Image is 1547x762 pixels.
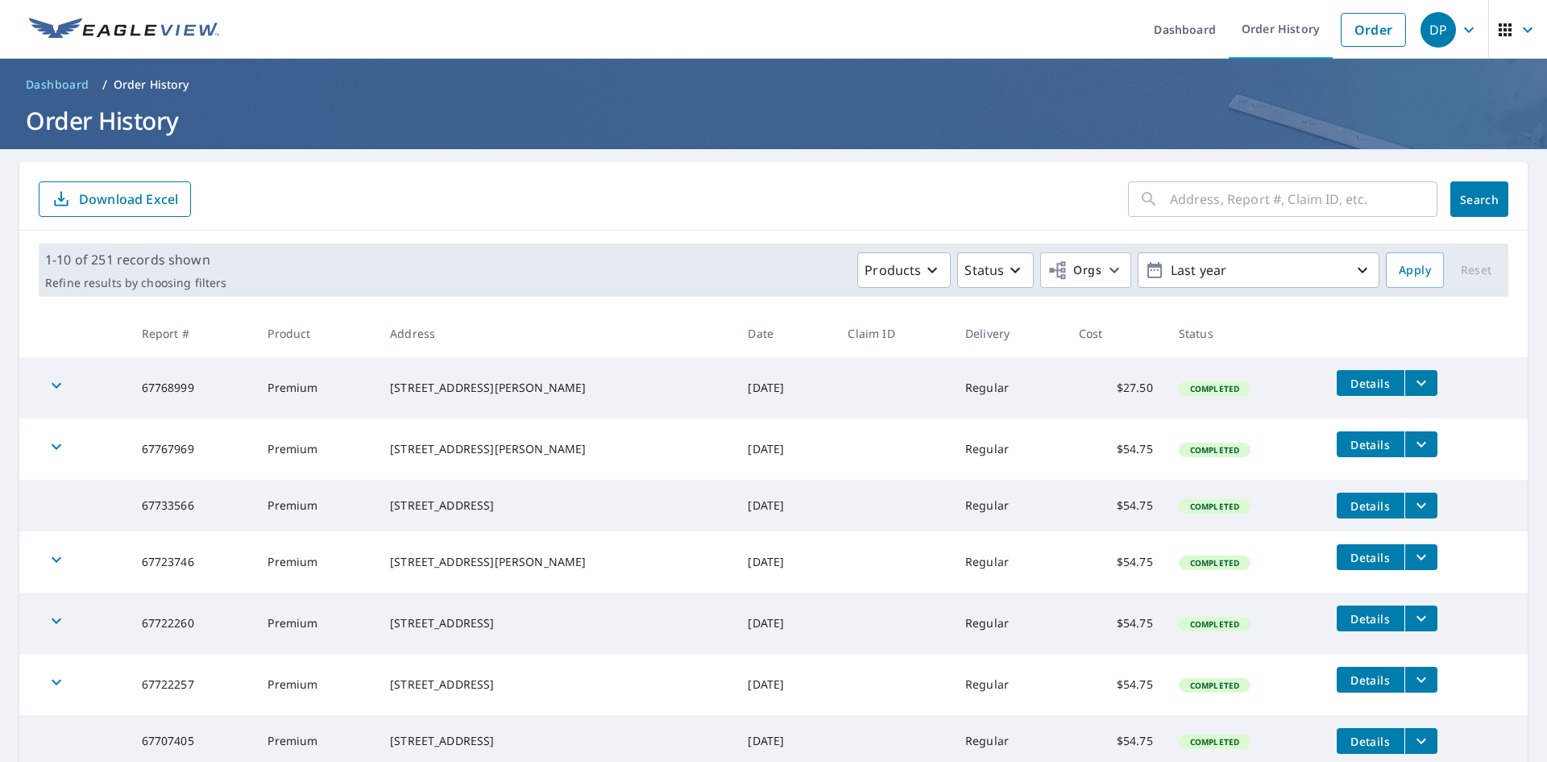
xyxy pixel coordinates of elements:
[1404,728,1437,754] button: filesDropdownBtn-67707405
[1346,498,1395,514] span: Details
[1337,431,1404,457] button: detailsBtn-67767969
[952,480,1066,531] td: Regular
[1404,667,1437,693] button: filesDropdownBtn-67722257
[1337,667,1404,693] button: detailsBtn-67722257
[255,593,377,654] td: Premium
[255,357,377,418] td: Premium
[1180,383,1249,394] span: Completed
[19,104,1528,137] h1: Order History
[1337,606,1404,631] button: detailsBtn-67722260
[255,418,377,480] td: Premium
[255,310,377,357] th: Product
[735,654,835,715] td: [DATE]
[1341,13,1406,47] a: Order
[29,18,219,42] img: EV Logo
[952,418,1066,480] td: Regular
[129,357,255,418] td: 67768999
[45,276,226,290] p: Refine results by choosing filters
[129,593,255,654] td: 67722260
[45,250,226,269] p: 1-10 of 251 records shown
[952,357,1066,418] td: Regular
[1346,437,1395,452] span: Details
[735,357,835,418] td: [DATE]
[1066,654,1166,715] td: $54.75
[129,418,255,480] td: 67767969
[255,480,377,531] td: Premium
[1346,550,1395,565] span: Details
[114,77,189,93] p: Order History
[1040,252,1131,288] button: Orgs
[129,480,255,531] td: 67733566
[1164,256,1353,285] p: Last year
[1180,618,1249,630] span: Completed
[735,310,835,357] th: Date
[964,260,1004,280] p: Status
[1170,177,1437,222] input: Address, Report #, Claim ID, etc.
[1180,444,1249,456] span: Completed
[377,310,735,357] th: Address
[255,654,377,715] td: Premium
[390,441,722,457] div: [STREET_ADDRESS][PERSON_NAME]
[1346,376,1395,391] span: Details
[1404,493,1437,518] button: filesDropdownBtn-67733566
[1346,672,1395,688] span: Details
[1404,544,1437,570] button: filesDropdownBtn-67723746
[857,252,951,288] button: Products
[255,531,377,593] td: Premium
[835,310,952,357] th: Claim ID
[952,531,1066,593] td: Regular
[1404,370,1437,396] button: filesDropdownBtn-67768999
[1047,260,1101,281] span: Orgs
[390,380,722,396] div: [STREET_ADDRESS][PERSON_NAME]
[19,72,96,98] a: Dashboard
[1066,357,1166,418] td: $27.50
[1066,593,1166,654] td: $54.75
[1066,418,1166,480] td: $54.75
[735,531,835,593] td: [DATE]
[865,260,921,280] p: Products
[390,615,722,631] div: [STREET_ADDRESS]
[1066,310,1166,357] th: Cost
[735,480,835,531] td: [DATE]
[1180,557,1249,568] span: Completed
[1450,181,1508,217] button: Search
[129,310,255,357] th: Report #
[1404,606,1437,631] button: filesDropdownBtn-67722260
[1463,192,1495,207] span: Search
[952,310,1066,357] th: Delivery
[952,593,1066,654] td: Regular
[1421,12,1456,48] div: DP
[735,418,835,480] td: [DATE]
[1180,501,1249,512] span: Completed
[1180,736,1249,747] span: Completed
[1337,728,1404,754] button: detailsBtn-67707405
[79,190,178,208] p: Download Excel
[129,531,255,593] td: 67723746
[1166,310,1324,357] th: Status
[1066,531,1166,593] td: $54.75
[39,181,191,217] button: Download Excel
[1337,493,1404,518] button: detailsBtn-67733566
[390,733,722,749] div: [STREET_ADDRESS]
[1386,252,1444,288] button: Apply
[19,72,1528,98] nav: breadcrumb
[1337,544,1404,570] button: detailsBtn-67723746
[1346,611,1395,627] span: Details
[129,654,255,715] td: 67722257
[1180,680,1249,691] span: Completed
[957,252,1034,288] button: Status
[1138,252,1379,288] button: Last year
[735,593,835,654] td: [DATE]
[390,498,722,514] div: [STREET_ADDRESS]
[390,677,722,693] div: [STREET_ADDRESS]
[1346,734,1395,749] span: Details
[1404,431,1437,457] button: filesDropdownBtn-67767969
[390,554,722,570] div: [STREET_ADDRESS][PERSON_NAME]
[1066,480,1166,531] td: $54.75
[952,654,1066,715] td: Regular
[26,77,89,93] span: Dashboard
[102,75,107,94] li: /
[1337,370,1404,396] button: detailsBtn-67768999
[1399,260,1431,281] span: Apply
